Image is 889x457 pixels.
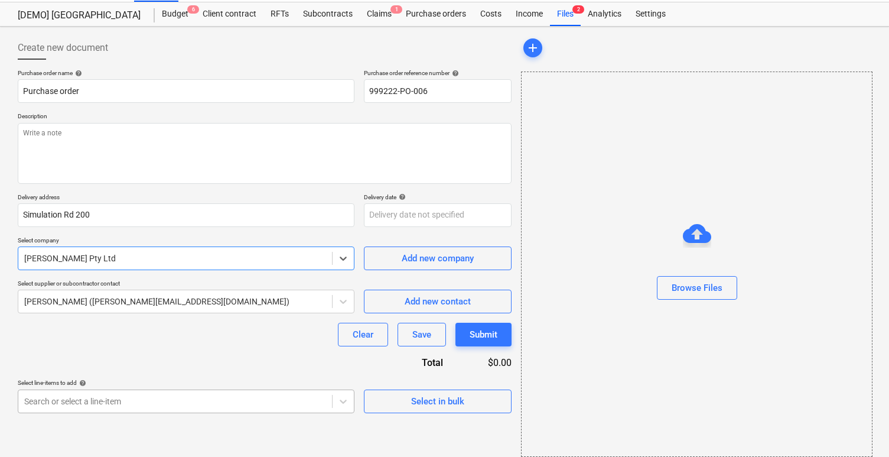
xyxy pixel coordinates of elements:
span: Create new document [18,41,108,55]
div: [DEMO] [GEOGRAPHIC_DATA] [18,9,141,22]
p: Delivery address [18,193,354,203]
div: Files [550,2,581,26]
input: Order number [364,79,512,103]
a: Settings [629,2,673,26]
div: Select in bulk [411,394,464,409]
div: Clear [353,327,373,342]
button: Add new company [364,247,512,270]
a: Subcontracts [296,2,360,26]
a: Costs [473,2,509,26]
div: Select line-items to add [18,379,354,387]
button: Browse Files [657,276,737,300]
span: help [73,70,82,77]
div: Add new company [402,251,474,266]
div: Submit [470,327,497,342]
span: help [77,380,86,387]
div: Delivery date [364,193,512,201]
div: 聊天小组件 [830,400,889,457]
span: 6 [187,5,199,14]
div: Purchase order reference number [364,69,512,77]
div: Browse Files [672,280,722,296]
span: 1 [390,5,402,14]
div: $0.00 [462,356,512,370]
span: help [450,70,459,77]
button: Clear [338,323,388,346]
p: Select supplier or subcontractor contact [18,280,354,290]
span: add [526,41,540,55]
span: help [396,193,406,200]
a: Claims1 [360,2,399,26]
input: Delivery address [18,203,354,227]
div: Browse Files [521,72,872,457]
div: Budget [155,2,196,26]
input: Delivery date not specified [364,203,512,227]
button: Add new contact [364,290,512,313]
button: Save [398,323,446,346]
div: Total [358,356,462,370]
iframe: Chat Widget [830,400,889,457]
p: Select company [18,236,354,247]
a: Client contract [196,2,263,26]
a: RFTs [263,2,296,26]
div: Claims [360,2,399,26]
p: Description [18,112,512,122]
button: Select in bulk [364,390,512,413]
a: Income [509,2,550,26]
a: Analytics [581,2,629,26]
a: Purchase orders [399,2,473,26]
input: Document name [18,79,354,103]
a: Budget6 [155,2,196,26]
div: Purchase order name [18,69,354,77]
a: Files2 [550,2,581,26]
div: Add new contact [405,294,471,309]
span: 2 [572,5,584,14]
button: Submit [455,323,512,346]
div: Save [412,327,431,342]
